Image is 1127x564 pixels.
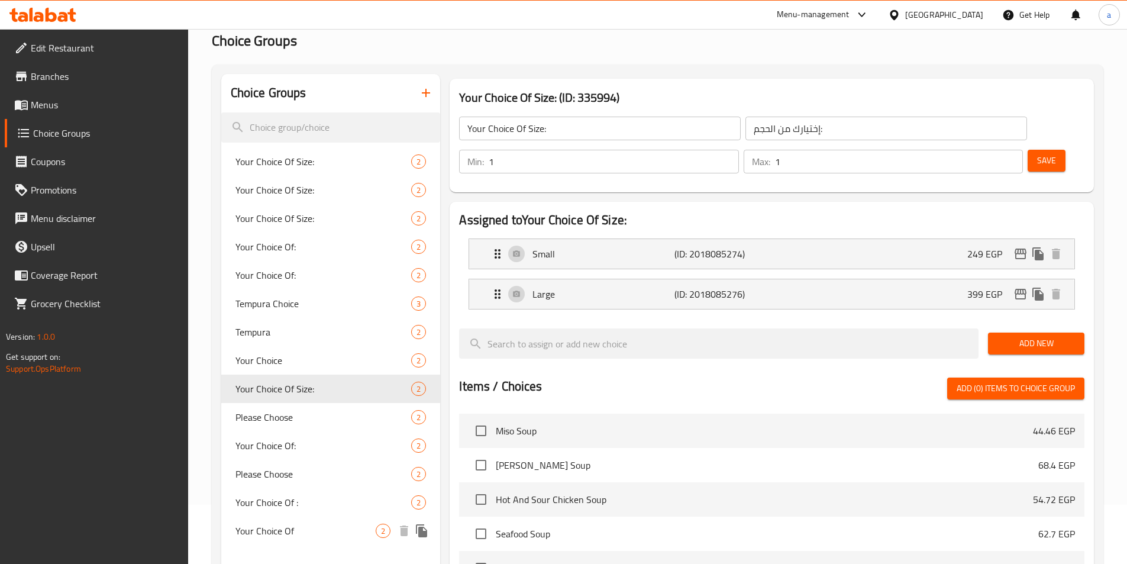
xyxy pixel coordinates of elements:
p: 44.46 EGP [1033,424,1075,438]
div: Your Choice Of :2 [221,488,441,517]
a: Edit Restaurant [5,34,188,62]
span: 2 [412,156,425,167]
span: Your Choice Of Size: [235,382,412,396]
div: Please Choose2 [221,460,441,488]
div: Choices [411,467,426,481]
span: Tempura [235,325,412,339]
span: 2 [376,526,390,537]
span: Upsell [31,240,179,254]
a: Upsell [5,233,188,261]
span: 2 [412,412,425,423]
span: Tempura Choice [235,296,412,311]
span: 2 [412,440,425,452]
span: Coupons [31,154,179,169]
span: Your Choice Of [235,524,376,538]
p: Large [532,287,674,301]
a: Promotions [5,176,188,204]
span: Please Choose [235,467,412,481]
p: 68.4 EGP [1038,458,1075,472]
div: Your Choice Of:2 [221,233,441,261]
input: search [221,112,441,143]
p: 399 EGP [967,287,1012,301]
button: delete [395,522,413,540]
div: [GEOGRAPHIC_DATA] [905,8,983,21]
a: Menu disclaimer [5,204,188,233]
p: (ID: 2018085274) [674,247,769,261]
div: Your Choice2 [221,346,441,375]
div: Menu-management [777,8,850,22]
p: Max: [752,154,770,169]
a: Support.OpsPlatform [6,361,81,376]
span: Miso Soup [496,424,1033,438]
button: delete [1047,245,1065,263]
span: Save [1037,153,1056,168]
div: Expand [469,279,1074,309]
span: Edit Restaurant [31,41,179,55]
a: Menus [5,91,188,119]
span: Your Choice Of: [235,268,412,282]
p: Small [532,247,674,261]
p: 62.7 EGP [1038,527,1075,541]
h3: Your Choice Of Size: (ID: 335994) [459,88,1084,107]
span: 2 [412,497,425,508]
span: Choice Groups [33,126,179,140]
span: Hot And Sour Chicken Soup [496,492,1033,507]
div: Your Choice Of2deleteduplicate [221,517,441,545]
span: Branches [31,69,179,83]
span: Select choice [469,487,493,512]
button: delete [1047,285,1065,303]
span: Coverage Report [31,268,179,282]
span: Grocery Checklist [31,296,179,311]
div: Choices [411,268,426,282]
div: Choices [411,353,426,368]
div: Choices [411,382,426,396]
span: 1.0.0 [37,329,55,344]
div: Choices [411,325,426,339]
div: Your Choice Of Size:2 [221,176,441,204]
li: Expand [459,234,1084,274]
span: Your Choice Of Size: [235,183,412,197]
div: Your Choice Of Size:2 [221,147,441,176]
input: search [459,328,979,359]
span: Your Choice Of: [235,439,412,453]
span: Please Choose [235,410,412,424]
button: edit [1012,285,1029,303]
p: (ID: 2018085276) [674,287,769,301]
span: Your Choice [235,353,412,368]
button: Add New [988,333,1084,354]
span: 2 [412,213,425,224]
button: Save [1028,150,1065,172]
p: 54.72 EGP [1033,492,1075,507]
span: 2 [412,241,425,253]
span: 3 [412,298,425,310]
div: Choices [411,211,426,225]
div: Choices [411,240,426,254]
div: Please Choose2 [221,403,441,431]
span: Menu disclaimer [31,211,179,225]
a: Grocery Checklist [5,289,188,318]
span: a [1107,8,1111,21]
h2: Assigned to Your Choice Of Size: [459,211,1084,229]
span: Select choice [469,521,493,546]
a: Coverage Report [5,261,188,289]
div: Your Choice Of Size:2 [221,375,441,403]
p: Min: [467,154,484,169]
span: Select choice [469,453,493,478]
span: Version: [6,329,35,344]
span: 2 [412,469,425,480]
p: 249 EGP [967,247,1012,261]
a: Choice Groups [5,119,188,147]
span: Your Choice Of : [235,495,412,510]
span: Promotions [31,183,179,197]
span: Your Choice Of Size: [235,211,412,225]
li: Expand [459,274,1084,314]
span: 2 [412,327,425,338]
div: Your Choice Of Size:2 [221,204,441,233]
button: edit [1012,245,1029,263]
span: Add New [997,336,1075,351]
span: 2 [412,383,425,395]
span: Add (0) items to choice group [957,381,1075,396]
div: Tempura Choice3 [221,289,441,318]
span: Choice Groups [212,27,297,54]
span: Get support on: [6,349,60,365]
